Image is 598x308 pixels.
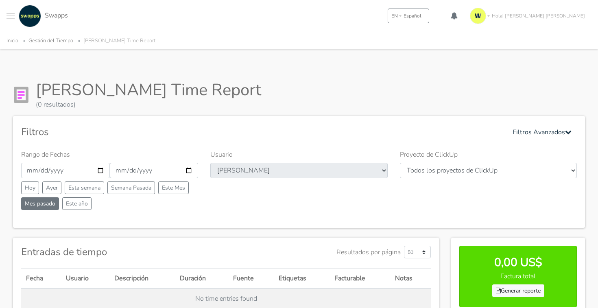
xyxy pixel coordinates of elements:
label: Rango de Fechas [21,150,70,159]
th: Descripción [109,269,175,289]
button: Ayer [42,181,61,194]
img: swapps-linkedin-v2.jpg [19,5,41,27]
label: Usuario [210,150,233,159]
a: Gestión del Tiempo [28,37,73,44]
img: isotipo-3-3e143c57.png [470,8,486,24]
a: Swapps [17,5,68,27]
button: Toggle navigation menu [7,5,15,27]
span: Swapps [45,11,68,20]
a: Inicio [7,37,18,44]
button: ENEspañol [388,9,429,23]
button: Este año [62,197,92,210]
button: Hoy [21,181,39,194]
button: Semana Pasada [107,181,155,194]
div: (0 resultados) [36,100,261,109]
button: Mes pasado [21,197,59,210]
th: Duración [175,269,228,289]
th: Facturable [330,269,390,289]
h1: [PERSON_NAME] Time Report [36,80,261,100]
button: Este Mes [158,181,189,194]
h4: Entradas de tiempo [21,246,107,258]
img: Report Icon [13,87,29,103]
label: Resultados por página [336,247,401,257]
h4: Filtros [21,126,49,138]
span: Hola! [PERSON_NAME] [PERSON_NAME] [492,12,585,20]
li: [PERSON_NAME] Time Report [75,36,155,46]
h3: 0,00 US$ [468,256,568,270]
a: Generar reporte [492,284,544,297]
span: Español [404,12,421,20]
th: Notas [390,269,431,289]
a: Hola! [PERSON_NAME] [PERSON_NAME] [467,4,591,27]
th: Fecha [21,269,61,289]
button: Esta semana [65,181,104,194]
button: Filtros Avanzados [507,124,577,140]
th: Etiquetas [274,269,330,289]
label: Proyecto de ClickUp [400,150,458,159]
th: Fuente [228,269,274,289]
th: Usuario [61,269,109,289]
p: Factura total [468,271,568,281]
